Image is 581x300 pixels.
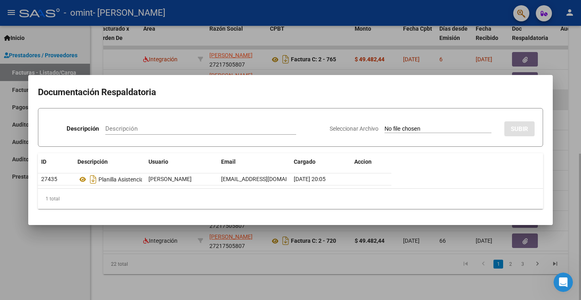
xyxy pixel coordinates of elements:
span: SUBIR [511,125,528,133]
span: Accion [354,158,372,165]
datatable-header-cell: Accion [351,153,391,171]
iframe: Intercom live chat [554,273,573,292]
span: Email [221,158,236,165]
div: Planilla Asistencia Setiembre [77,173,142,186]
datatable-header-cell: Descripción [74,153,145,171]
datatable-header-cell: Usuario [145,153,218,171]
datatable-header-cell: Cargado [290,153,351,171]
span: ID [41,158,46,165]
i: Descargar documento [88,173,98,186]
span: Usuario [148,158,168,165]
span: [DATE] 20:05 [294,176,326,182]
p: No se pudo cargar el contenido [36,130,125,135]
div: 1 total [38,189,543,209]
datatable-header-cell: Email [218,153,290,171]
span: Seleccionar Archivo [330,125,378,132]
p: Descripción [67,124,99,133]
span: [EMAIL_ADDRESS][DOMAIN_NAME] [221,176,311,182]
span: 27435 [41,176,57,182]
datatable-header-cell: ID [38,153,74,171]
span: Descripción [77,158,108,165]
h2: Documentación Respaldatoria [38,85,543,100]
span: [PERSON_NAME] [148,176,192,182]
button: Reload [63,142,98,158]
button: SUBIR [504,121,535,136]
span: Cargado [294,158,316,165]
p: Algo ha salido mal [43,118,119,125]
